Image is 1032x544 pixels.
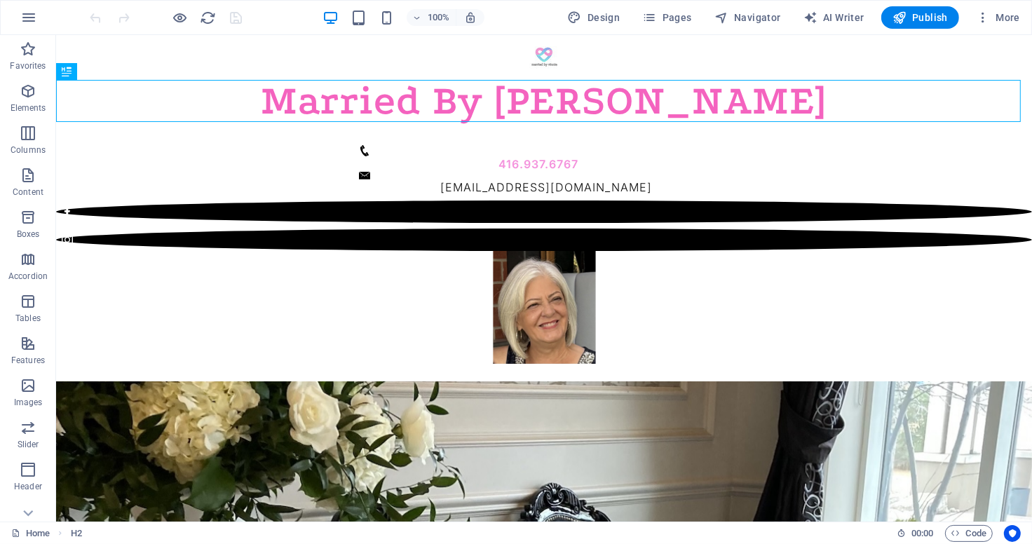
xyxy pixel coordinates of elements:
[384,145,596,159] a: [EMAIL_ADDRESS][DOMAIN_NAME]
[951,525,986,542] span: Code
[892,11,948,25] span: Publish
[18,439,39,450] p: Slider
[568,11,620,25] span: Design
[897,525,934,542] h6: Session time
[407,9,456,26] button: 100%
[714,11,781,25] span: Navigator
[14,397,43,408] p: Images
[803,11,864,25] span: AI Writer
[642,11,691,25] span: Pages
[13,186,43,198] p: Content
[71,525,82,542] nav: breadcrumb
[1004,525,1021,542] button: Usercentrics
[14,481,42,492] p: Header
[11,525,50,542] a: Click to cancel selection. Double-click to open Pages
[200,9,217,26] button: reload
[709,6,787,29] button: Navigator
[945,525,993,542] button: Code
[71,525,82,542] span: Click to select. Double-click to edit
[976,11,1020,25] span: More
[201,10,217,26] i: Reload page
[17,229,40,240] p: Boxes
[464,11,477,24] i: On resize automatically adjust zoom level to fit chosen device.
[428,9,450,26] h6: 100%
[11,144,46,156] p: Columns
[11,102,46,114] p: Elements
[798,6,870,29] button: AI Writer
[11,355,45,366] p: Features
[172,9,189,26] button: Click here to leave preview mode and continue editing
[970,6,1026,29] button: More
[8,271,48,282] p: Accordion
[562,6,626,29] div: Design (Ctrl+Alt+Y)
[881,6,959,29] button: Publish
[911,525,933,542] span: 00 00
[921,528,923,538] span: :
[562,6,626,29] button: Design
[15,313,41,324] p: Tables
[10,60,46,72] p: Favorites
[637,6,697,29] button: Pages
